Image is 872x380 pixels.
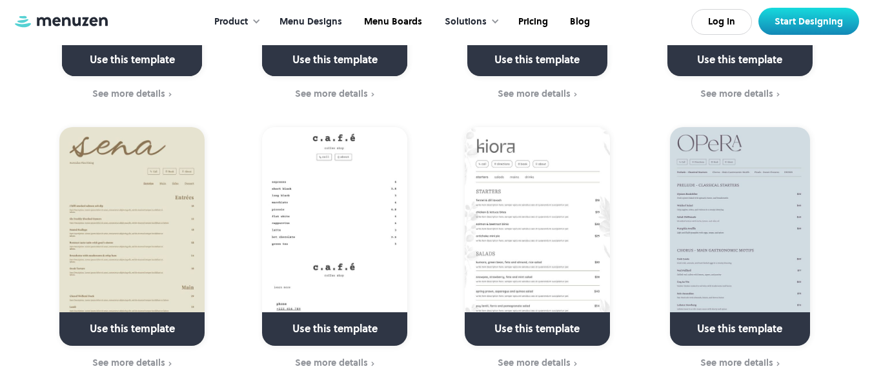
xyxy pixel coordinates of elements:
[700,357,773,368] div: See more details
[39,356,226,370] a: See more details
[241,87,428,101] a: See more details
[92,88,165,99] div: See more details
[700,88,773,99] div: See more details
[498,357,571,368] div: See more details
[92,357,165,368] div: See more details
[647,356,833,370] a: See more details
[39,87,226,101] a: See more details
[214,15,248,29] div: Product
[267,2,352,42] a: Menu Designs
[758,8,859,35] a: Start Designing
[201,2,267,42] div: Product
[498,88,571,99] div: See more details
[295,88,368,99] div: See more details
[295,357,368,368] div: See more details
[262,127,407,346] a: Use this template
[444,87,631,101] a: See more details
[670,127,810,346] a: Use this template
[465,127,610,346] a: Use this template
[558,2,600,42] a: Blog
[445,15,487,29] div: Solutions
[241,356,428,370] a: See more details
[506,2,558,42] a: Pricing
[444,356,631,370] a: See more details
[691,9,752,35] a: Log In
[647,87,833,101] a: See more details
[432,2,506,42] div: Solutions
[59,127,205,346] a: Use this template
[352,2,432,42] a: Menu Boards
